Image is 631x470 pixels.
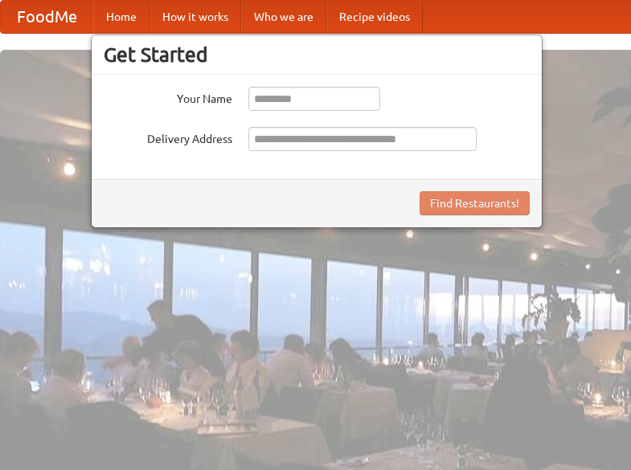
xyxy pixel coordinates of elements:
[326,1,423,33] a: Recipe videos
[93,1,150,33] a: Home
[420,191,530,215] button: Find Restaurants!
[104,43,530,67] h3: Get Started
[104,87,232,107] label: Your Name
[104,127,232,147] label: Delivery Address
[150,1,241,33] a: How it works
[241,1,326,33] a: Who we are
[1,1,93,33] a: FoodMe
